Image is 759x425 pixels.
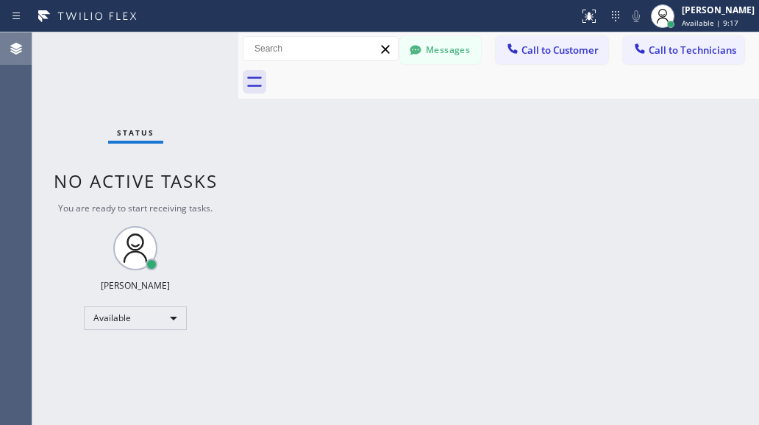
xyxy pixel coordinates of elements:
span: Available | 9:17 [682,18,738,28]
span: Call to Technicians [649,43,736,57]
button: Mute [626,6,646,27]
button: Call to Technicians [623,36,744,64]
div: [PERSON_NAME] [682,4,755,16]
button: Call to Customer [496,36,608,64]
span: No active tasks [54,169,218,193]
div: [PERSON_NAME] [101,279,170,292]
span: Call to Customer [521,43,599,57]
span: Status [117,127,154,138]
div: Available [84,306,187,330]
input: Search [243,37,398,60]
span: You are ready to start receiving tasks. [58,202,213,214]
button: Messages [400,36,481,64]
